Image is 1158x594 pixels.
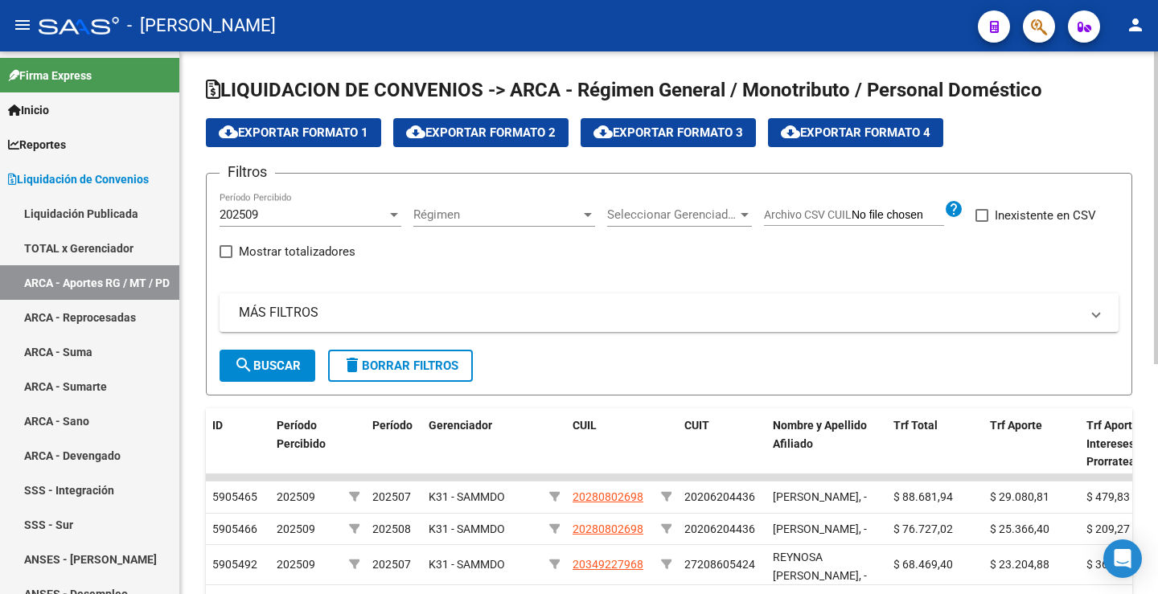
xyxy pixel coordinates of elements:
span: $ 479,83 [1086,490,1130,503]
span: $ 88.681,94 [893,490,953,503]
span: 20349227968 [573,558,643,571]
span: K31 - SAMMDO [429,490,505,503]
span: CUIL [573,419,597,432]
span: $ 29.080,81 [990,490,1049,503]
mat-icon: cloud_download [406,122,425,141]
span: 202509 [277,490,315,503]
span: Régimen [413,207,581,222]
button: Exportar Formato 1 [206,118,381,147]
span: Liquidación de Convenios [8,170,149,188]
datatable-header-cell: ID [206,408,270,479]
div: Open Intercom Messenger [1103,539,1142,578]
mat-icon: delete [343,355,362,375]
span: ID [212,419,223,432]
mat-icon: cloud_download [593,122,613,141]
datatable-header-cell: Trf Total [887,408,983,479]
datatable-header-cell: Trf Aporte [983,408,1080,479]
span: $ 209,27 [1086,522,1130,535]
span: Trf Aporte Intereses Prorrateados [1086,419,1154,469]
span: Inexistente en CSV [995,206,1096,225]
span: Buscar [234,358,301,373]
button: Exportar Formato 3 [581,118,756,147]
span: $ 25.366,40 [990,522,1049,535]
datatable-header-cell: Período Percibido [270,408,343,479]
datatable-header-cell: Período [366,408,422,479]
span: Período [372,419,413,432]
input: Archivo CSV CUIL [852,208,944,223]
button: Borrar Filtros [328,350,473,382]
mat-icon: menu [13,15,32,35]
div: 20206204436 [684,488,755,506]
span: K31 - SAMMDO [429,522,505,535]
span: 202508 [372,522,411,535]
span: Exportar Formato 2 [406,125,556,140]
span: Nombre y Apellido Afiliado [773,419,867,450]
span: Exportar Formato 3 [593,125,743,140]
mat-panel-title: MÁS FILTROS [239,304,1080,322]
button: Buscar [220,350,315,382]
mat-icon: person [1126,15,1145,35]
span: Firma Express [8,67,92,84]
span: $ 361,61 [1086,558,1130,571]
h3: Filtros [220,161,275,183]
div: 20206204436 [684,520,755,539]
div: 27208605424 [684,555,755,574]
span: Período Percibido [277,419,326,450]
span: Exportar Formato 1 [219,125,368,140]
span: [PERSON_NAME], - [773,490,867,503]
datatable-header-cell: Gerenciador [422,408,543,479]
datatable-header-cell: CUIT [678,408,766,479]
span: Reportes [8,136,66,154]
span: 5905466 [212,522,257,535]
span: 202507 [372,490,411,503]
span: Trf Total [893,419,938,432]
datatable-header-cell: CUIL [566,408,655,479]
mat-icon: help [944,199,963,219]
span: REYNOSA [PERSON_NAME], - [773,551,867,582]
span: LIQUIDACION DE CONVENIOS -> ARCA - Régimen General / Monotributo / Personal Doméstico [206,79,1042,101]
mat-expansion-panel-header: MÁS FILTROS [220,293,1119,332]
span: - [PERSON_NAME] [127,8,276,43]
mat-icon: search [234,355,253,375]
span: Borrar Filtros [343,358,458,373]
mat-icon: cloud_download [219,122,238,141]
button: Exportar Formato 2 [393,118,569,147]
span: Exportar Formato 4 [781,125,930,140]
span: Gerenciador [429,419,492,432]
mat-icon: cloud_download [781,122,800,141]
span: Inicio [8,101,49,119]
span: Archivo CSV CUIL [764,208,852,221]
button: Exportar Formato 4 [768,118,943,147]
span: $ 23.204,88 [990,558,1049,571]
span: 5905465 [212,490,257,503]
span: 202509 [220,207,258,222]
datatable-header-cell: Nombre y Apellido Afiliado [766,408,887,479]
span: Mostrar totalizadores [239,242,355,261]
span: Trf Aporte [990,419,1042,432]
span: $ 76.727,02 [893,522,953,535]
span: $ 68.469,40 [893,558,953,571]
span: CUIT [684,419,709,432]
span: 20280802698 [573,522,643,535]
span: Seleccionar Gerenciador [607,207,737,222]
span: 202509 [277,558,315,571]
span: 20280802698 [573,490,643,503]
span: 5905492 [212,558,257,571]
span: 202507 [372,558,411,571]
span: [PERSON_NAME], - [773,522,867,535]
span: K31 - SAMMDO [429,558,505,571]
span: 202509 [277,522,315,535]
